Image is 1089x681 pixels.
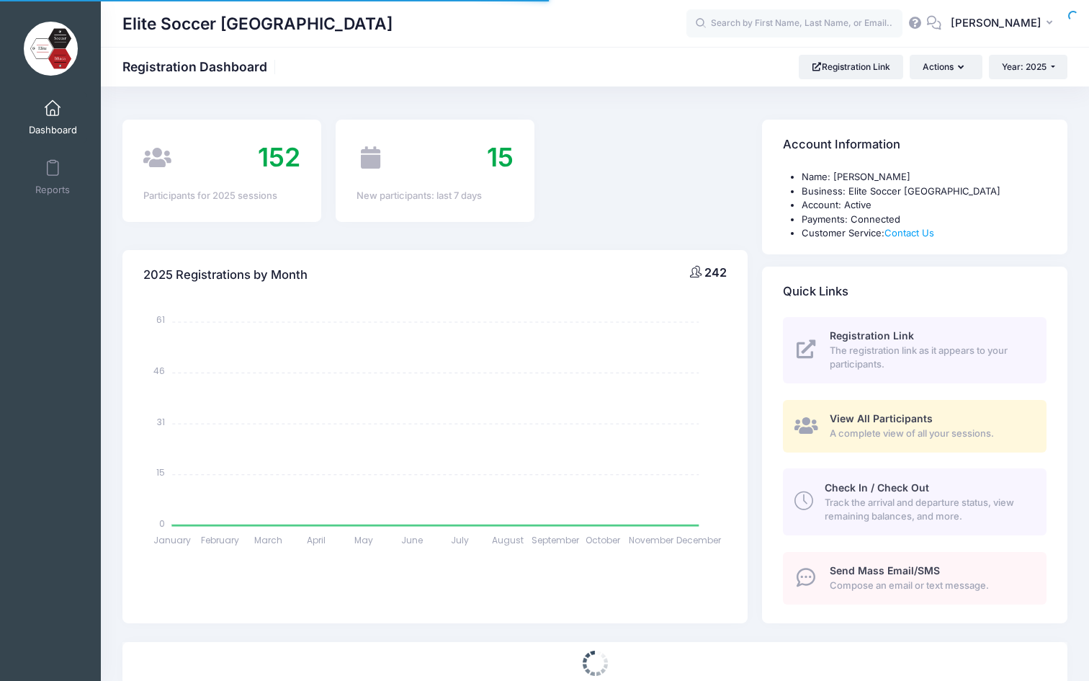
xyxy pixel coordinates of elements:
[951,15,1041,31] span: [PERSON_NAME]
[354,534,373,546] tspan: May
[830,564,940,577] span: Send Mass Email/SMS
[19,92,87,143] a: Dashboard
[802,170,1047,184] li: Name: [PERSON_NAME]
[158,415,166,427] tspan: 31
[492,534,524,546] tspan: August
[160,517,166,529] tspan: 0
[532,534,580,546] tspan: September
[802,184,1047,199] li: Business: Elite Soccer [GEOGRAPHIC_DATA]
[830,412,933,424] span: View All Participants
[830,329,914,342] span: Registration Link
[19,152,87,202] a: Reports
[154,365,166,377] tspan: 46
[357,189,514,203] div: New participants: last 7 days
[629,534,674,546] tspan: November
[704,265,727,280] span: 242
[884,227,934,239] a: Contact Us
[677,534,722,546] tspan: December
[941,7,1067,40] button: [PERSON_NAME]
[783,552,1047,605] a: Send Mass Email/SMS Compose an email or text message.
[830,427,1030,441] span: A complete view of all your sessions.
[122,59,279,74] h1: Registration Dashboard
[830,579,1030,593] span: Compose an email or text message.
[989,55,1067,79] button: Year: 2025
[143,189,300,203] div: Participants for 2025 sessions
[24,22,78,76] img: Elite Soccer Ithaca
[122,7,393,40] h1: Elite Soccer [GEOGRAPHIC_DATA]
[825,496,1030,524] span: Track the arrival and departure status, view remaining balances, and more.
[825,481,929,494] span: Check In / Check Out
[451,534,469,546] tspan: July
[202,534,240,546] tspan: February
[1002,61,1047,72] span: Year: 2025
[783,271,848,312] h4: Quick Links
[157,466,166,479] tspan: 15
[802,226,1047,241] li: Customer Service:
[783,400,1047,453] a: View All Participants A complete view of all your sessions.
[802,198,1047,213] li: Account: Active
[401,534,423,546] tspan: June
[254,534,282,546] tspan: March
[487,141,514,173] span: 15
[910,55,982,79] button: Actions
[157,313,166,326] tspan: 61
[686,9,902,38] input: Search by First Name, Last Name, or Email...
[307,534,326,546] tspan: April
[799,55,903,79] a: Registration Link
[802,213,1047,227] li: Payments: Connected
[783,468,1047,535] a: Check In / Check Out Track the arrival and departure status, view remaining balances, and more.
[830,344,1030,372] span: The registration link as it appears to your participants.
[586,534,622,546] tspan: October
[154,534,192,546] tspan: January
[783,125,900,166] h4: Account Information
[143,254,308,295] h4: 2025 Registrations by Month
[783,317,1047,383] a: Registration Link The registration link as it appears to your participants.
[35,184,70,196] span: Reports
[258,141,300,173] span: 152
[29,124,77,136] span: Dashboard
